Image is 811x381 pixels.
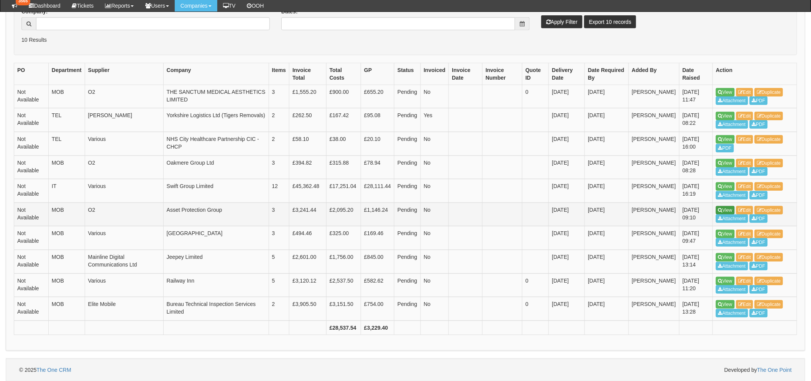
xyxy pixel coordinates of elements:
th: Company [163,63,269,85]
td: MOB [48,85,85,108]
td: £38.00 [326,132,361,155]
td: [DATE] 13:28 [679,297,712,321]
td: Pending [394,179,420,203]
td: [DATE] [549,203,585,226]
a: Duplicate [755,88,783,96]
td: Not Available [14,155,49,179]
td: TEL [48,108,85,132]
a: View [716,277,735,285]
td: No [420,226,449,250]
td: O2 [85,155,163,179]
td: No [420,203,449,226]
a: Edit [736,253,754,262]
td: [PERSON_NAME] [629,203,679,226]
a: Attachment [716,309,748,317]
button: Apply Filter [541,15,583,28]
td: [PERSON_NAME] [629,297,679,321]
a: PDF [716,144,734,152]
a: The One CRM [36,367,71,373]
td: 2 [269,132,289,155]
a: PDF [750,96,768,105]
td: £1,756.00 [326,250,361,273]
td: [GEOGRAPHIC_DATA] [163,226,269,250]
td: [DATE] 16:19 [679,179,712,203]
td: Pending [394,108,420,132]
a: Attachment [716,285,748,294]
td: [PERSON_NAME] [629,155,679,179]
td: [DATE] 11:20 [679,273,712,297]
td: 5 [269,250,289,273]
th: £3,229.40 [361,320,394,335]
td: 0 [522,273,549,297]
td: £900.00 [326,85,361,108]
a: Attachment [716,262,748,270]
td: 3 [269,85,289,108]
td: Various [85,179,163,203]
td: TEL [48,132,85,155]
td: MOB [48,273,85,297]
td: [DATE] [585,179,629,203]
a: Duplicate [755,135,783,144]
a: Edit [736,230,754,238]
th: Invoiced [420,63,449,85]
a: Duplicate [755,253,783,262]
td: No [420,155,449,179]
td: No [420,297,449,321]
a: Duplicate [755,230,783,238]
a: View [716,182,735,191]
td: £3,151.50 [326,297,361,321]
td: No [420,273,449,297]
td: Not Available [14,108,49,132]
a: Attachment [716,167,748,176]
span: Developed by [724,366,792,374]
td: £95.08 [361,108,394,132]
th: Date Required By [585,63,629,85]
td: £1,555.20 [289,85,327,108]
td: [DATE] 16:00 [679,132,712,155]
a: PDF [750,309,768,317]
td: £3,241.44 [289,203,327,226]
td: Various [85,273,163,297]
td: Yorkshire Logistics Ltd (Tigers Removals) [163,108,269,132]
a: Attachment [716,214,748,223]
td: £494.46 [289,226,327,250]
a: PDF [750,214,768,223]
td: £1,146.24 [361,203,394,226]
td: No [420,132,449,155]
a: View [716,230,735,238]
a: PDF [750,238,768,247]
a: View [716,88,735,96]
td: Pending [394,273,420,297]
td: 0 [522,85,549,108]
a: Duplicate [755,277,783,285]
td: [DATE] 08:28 [679,155,712,179]
td: £582.62 [361,273,394,297]
td: Jeepey Limited [163,250,269,273]
th: Status [394,63,420,85]
a: PDF [750,191,768,199]
td: MOB [48,226,85,250]
th: Delivery Date [549,63,585,85]
a: Edit [736,112,754,120]
a: View [716,135,735,144]
td: £20.10 [361,132,394,155]
th: Action [713,63,797,85]
a: Duplicate [755,182,783,191]
a: Edit [736,88,754,96]
td: £2,601.00 [289,250,327,273]
td: Not Available [14,132,49,155]
td: Mainline Digital Communications Ltd [85,250,163,273]
td: [DATE] [585,273,629,297]
td: £394.82 [289,155,327,179]
td: [DATE] [549,108,585,132]
td: £45,362.48 [289,179,327,203]
td: [DATE] [585,108,629,132]
td: £17,251.04 [326,179,361,203]
a: Edit [736,135,754,144]
a: PDF [750,262,768,270]
td: £3,905.50 [289,297,327,321]
th: Added By [629,63,679,85]
td: Not Available [14,203,49,226]
td: Yes [420,108,449,132]
td: Not Available [14,179,49,203]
